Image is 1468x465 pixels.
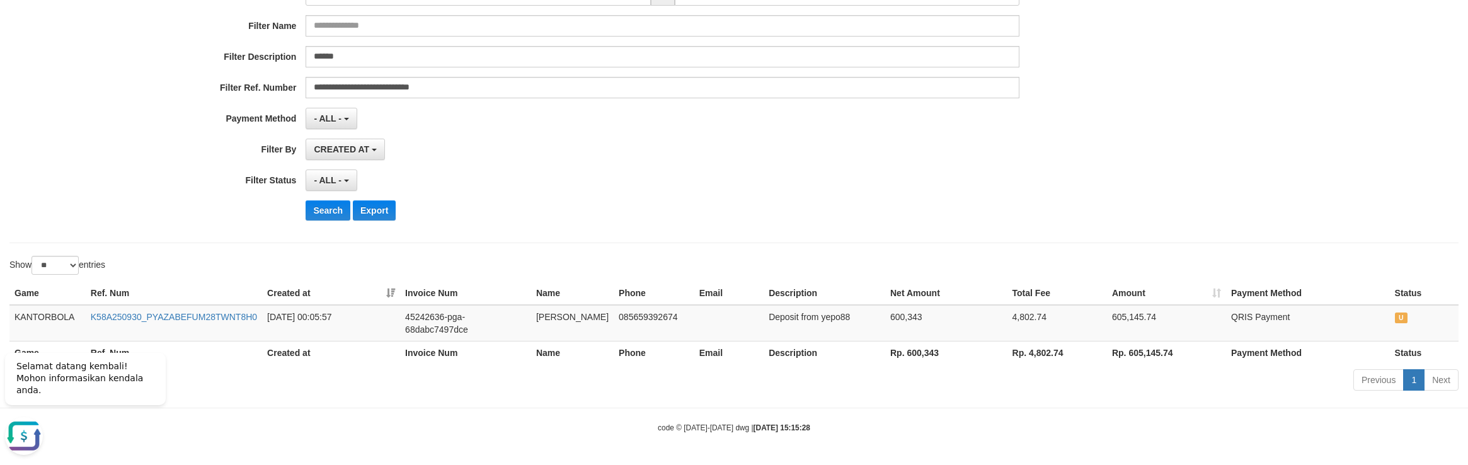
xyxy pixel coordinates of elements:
th: Rp. 4,802.74 [1007,341,1107,364]
td: 600,343 [885,305,1007,342]
label: Show entries [9,256,105,275]
td: QRIS Payment [1226,305,1390,342]
a: K58A250930_PYAZABEFUM28TWNT8H0 [91,312,257,322]
td: 085659392674 [614,305,694,342]
td: [PERSON_NAME] [531,305,614,342]
span: - ALL - [314,175,341,185]
th: Phone [614,341,694,364]
th: Payment Method [1226,341,1390,364]
strong: [DATE] 15:15:28 [754,423,810,432]
th: Invoice Num [400,341,531,364]
small: code © [DATE]-[DATE] dwg | [658,423,810,432]
a: Previous [1353,369,1404,391]
a: 1 [1403,369,1425,391]
th: Total Fee [1007,282,1107,305]
button: Search [306,200,350,221]
button: Open LiveChat chat widget [5,76,43,113]
span: CREATED AT [314,144,369,154]
span: UNPAID [1395,313,1408,323]
td: Deposit from yepo88 [764,305,885,342]
th: Description [764,341,885,364]
span: Selamat datang kembali! Mohon informasikan kendala anda. [16,20,143,54]
th: Status [1390,282,1459,305]
th: Invoice Num [400,282,531,305]
span: - ALL - [314,113,341,123]
td: 45242636-pga-68dabc7497dce [400,305,531,342]
th: Game [9,282,86,305]
th: Status [1390,341,1459,364]
a: Next [1424,369,1459,391]
th: Ref. Num [86,282,262,305]
button: - ALL - [306,169,357,191]
th: Name [531,341,614,364]
td: 4,802.74 [1007,305,1107,342]
td: 605,145.74 [1107,305,1226,342]
th: Net Amount [885,282,1007,305]
div: Showing 1 to 1 of 1 entries [9,368,602,386]
th: Description [764,282,885,305]
button: - ALL - [306,108,357,129]
th: Email [694,341,764,364]
th: Created at: activate to sort column ascending [262,282,400,305]
td: [DATE] 00:05:57 [262,305,400,342]
td: KANTORBOLA [9,305,86,342]
th: Amount: activate to sort column ascending [1107,282,1226,305]
button: CREATED AT [306,139,385,160]
th: Created at [262,341,400,364]
button: Export [353,200,396,221]
th: Rp. 600,343 [885,341,1007,364]
th: Name [531,282,614,305]
th: Phone [614,282,694,305]
th: Payment Method [1226,282,1390,305]
select: Showentries [32,256,79,275]
th: Rp. 605,145.74 [1107,341,1226,364]
th: Email [694,282,764,305]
